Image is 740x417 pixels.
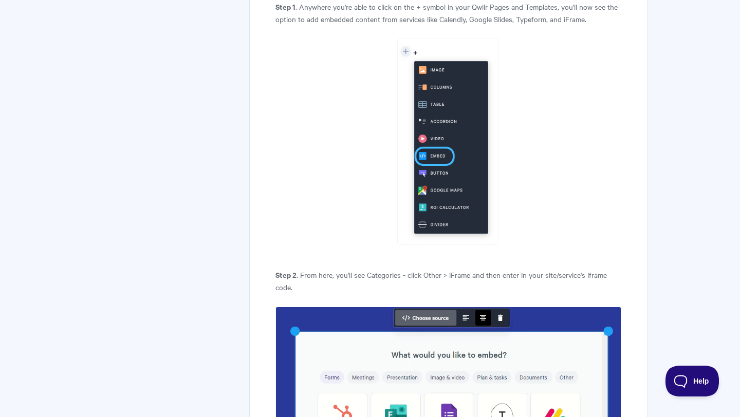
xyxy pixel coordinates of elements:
[275,1,621,25] p: . Anywhere you're able to click on the + symbol in your Qwilr Pages and Templates, you'll now see...
[665,366,719,396] iframe: Toggle Customer Support
[275,1,295,12] b: Step 1
[275,269,297,280] b: Step 2
[275,269,621,293] p: . From here, you'll see Categories - click Other > iFrame and then enter in your site/service's i...
[397,39,499,244] img: file-3NB9LqDtu7.png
